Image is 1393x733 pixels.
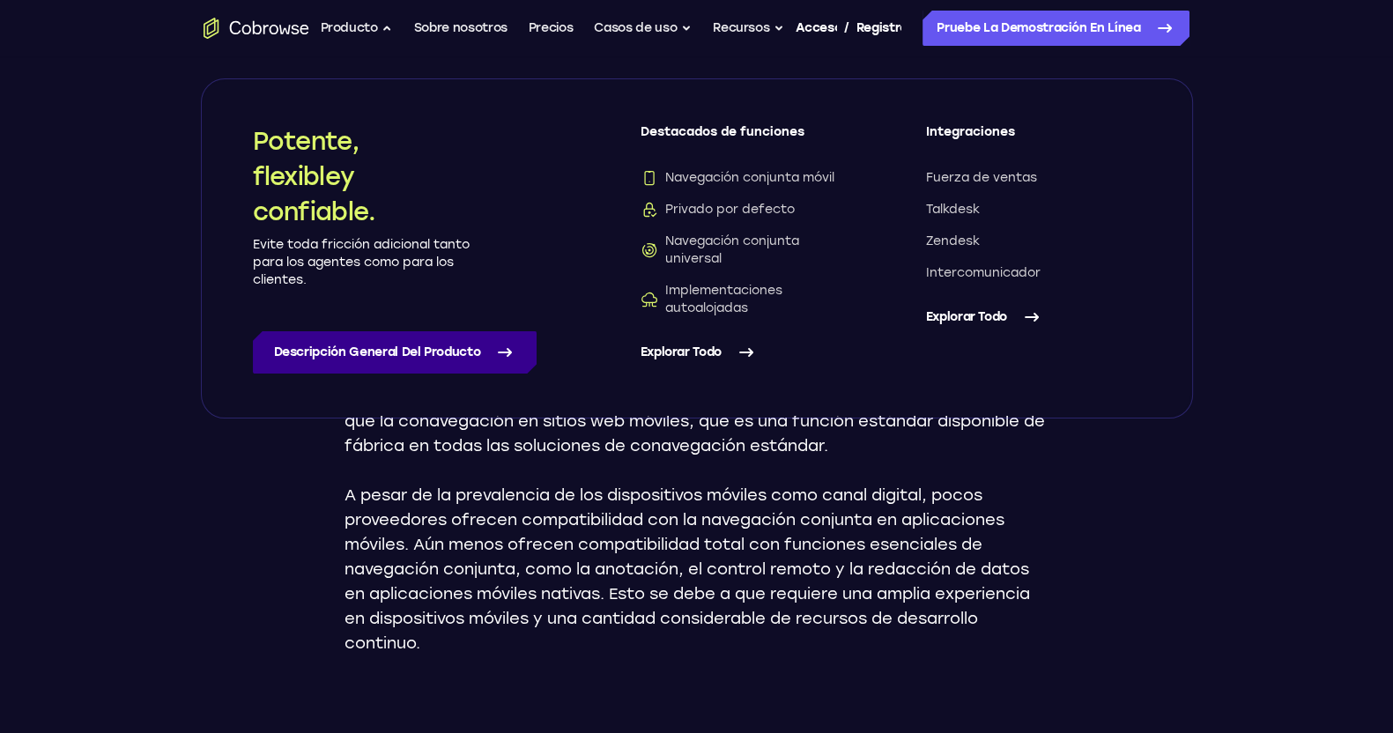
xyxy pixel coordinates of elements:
img: Privado por defecto [641,201,658,218]
font: Acceso [796,20,841,35]
font: / [844,19,849,36]
a: Privado por defectoPrivado por defecto [641,201,856,218]
font: Navegación conjunta universal [665,233,799,266]
font: Explorar todo [641,344,722,359]
font: Precios [529,20,574,35]
a: Precios [529,11,574,46]
font: Casos de uso [594,20,677,35]
font: A pesar de la prevalencia de los dispositivos móviles como canal digital, pocos proveedores ofrec... [345,485,1030,653]
button: Recursos [713,11,784,46]
button: Casos de uso [594,11,692,46]
font: Zendesk [926,233,980,248]
font: Recursos [713,20,769,35]
a: Pruebe la demostración en línea [922,11,1189,46]
img: Navegación conjunta móvil [641,169,658,187]
a: Explorar todo [641,331,856,374]
font: Integraciones [926,124,1015,139]
a: Zendesk [926,233,1141,250]
font: Explorar todo [926,309,1007,324]
img: Implementaciones autoalojadas [641,291,658,308]
font: Implementaciones autoalojadas [665,283,782,315]
a: Intercomunicador [926,264,1141,282]
font: Evite toda fricción adicional tanto para los agentes como para los clientes. [253,237,470,287]
font: Registro [856,20,908,35]
a: Navegación conjunta móvilNavegación conjunta móvil [641,169,856,187]
a: Talkdesk [926,201,1141,218]
font: Destacados de funciones [641,124,804,139]
font: Potente, [253,126,359,156]
font: Intercomunicador [926,265,1041,280]
font: Descripción general del producto [274,344,481,359]
font: Pruebe la demostración en línea [937,20,1140,35]
img: Navegación conjunta universal [641,241,658,259]
a: Explorar todo [926,296,1141,338]
a: Acceso [796,11,836,46]
font: y [340,161,354,191]
font: Navegación conjunta móvil [665,170,834,185]
a: Descripción general del producto [253,331,537,374]
font: confiable. [253,196,376,226]
font: flexible [253,161,340,191]
button: Producto [320,11,392,46]
font: Producto [320,20,377,35]
a: Implementaciones autoalojadasImplementaciones autoalojadas [641,282,856,317]
font: Sobre nosotros [414,20,508,35]
a: Sobre nosotros [414,11,508,46]
font: Talkdesk [926,202,980,217]
font: Privado por defecto [665,202,795,217]
a: Ir a la página de inicio [204,18,309,39]
a: Registro [856,11,902,46]
a: Navegación conjunta universalNavegación conjunta universal [641,233,856,268]
font: Fuerza de ventas [926,170,1037,185]
a: Fuerza de ventas [926,169,1141,187]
